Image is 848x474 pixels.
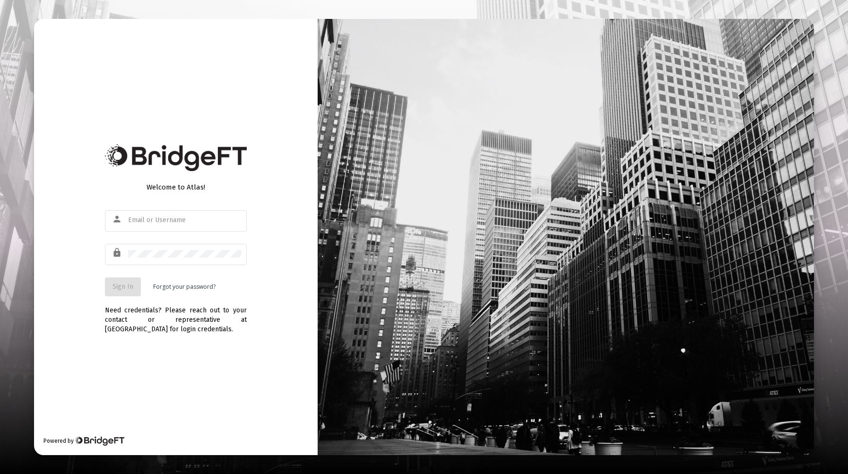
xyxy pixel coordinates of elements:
a: Forgot your password? [153,282,216,292]
img: Bridge Financial Technology Logo [105,144,247,171]
mat-icon: person [112,214,123,225]
button: Sign In [105,277,141,296]
div: Need credentials? Please reach out to your contact or representative at [GEOGRAPHIC_DATA] for log... [105,296,247,334]
mat-icon: lock [112,247,123,259]
div: Powered by [43,436,124,446]
div: Welcome to Atlas! [105,182,247,192]
img: Bridge Financial Technology Logo [75,436,124,446]
input: Email or Username [128,216,242,224]
span: Sign In [112,283,133,291]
